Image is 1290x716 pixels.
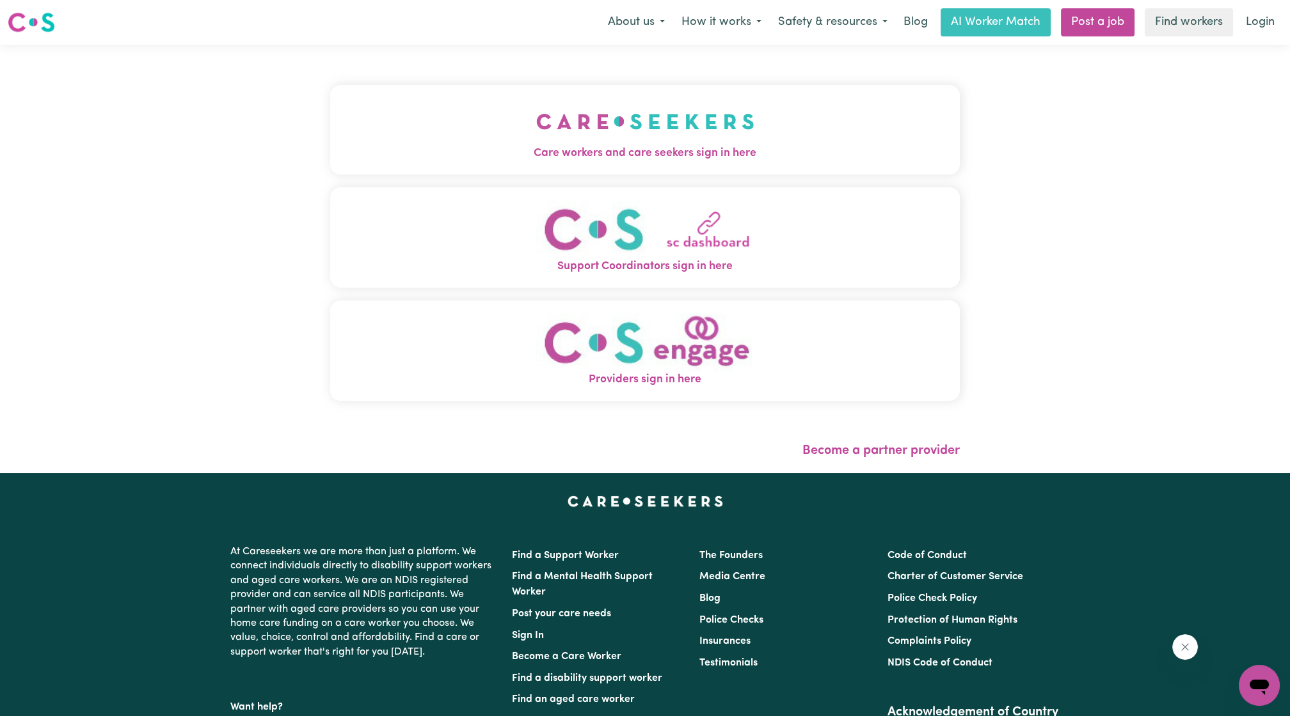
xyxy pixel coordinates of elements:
[600,9,673,36] button: About us
[330,258,960,275] span: Support Coordinators sign in here
[512,550,619,561] a: Find a Support Worker
[699,615,763,625] a: Police Checks
[512,651,621,662] a: Become a Care Worker
[1061,8,1135,36] a: Post a job
[512,572,653,597] a: Find a Mental Health Support Worker
[888,658,992,668] a: NDIS Code of Conduct
[330,300,960,401] button: Providers sign in here
[888,636,971,646] a: Complaints Policy
[1239,665,1280,706] iframe: Button to launch messaging window
[330,145,960,162] span: Care workers and care seekers sign in here
[330,85,960,175] button: Care workers and care seekers sign in here
[512,609,611,619] a: Post your care needs
[230,695,497,714] p: Want help?
[802,444,960,457] a: Become a partner provider
[888,572,1023,582] a: Charter of Customer Service
[8,11,55,34] img: Careseekers logo
[8,9,77,19] span: Need any help?
[896,8,936,36] a: Blog
[888,615,1017,625] a: Protection of Human Rights
[699,658,758,668] a: Testimonials
[1238,8,1282,36] a: Login
[512,694,635,704] a: Find an aged care worker
[1145,8,1233,36] a: Find workers
[699,593,721,603] a: Blog
[512,630,544,641] a: Sign In
[770,9,896,36] button: Safety & resources
[673,9,770,36] button: How it works
[568,496,723,506] a: Careseekers home page
[699,572,765,582] a: Media Centre
[941,8,1051,36] a: AI Worker Match
[230,540,497,664] p: At Careseekers we are more than just a platform. We connect individuals directly to disability su...
[888,550,967,561] a: Code of Conduct
[699,550,763,561] a: The Founders
[8,8,55,37] a: Careseekers logo
[512,673,662,683] a: Find a disability support worker
[888,593,977,603] a: Police Check Policy
[699,636,751,646] a: Insurances
[330,187,960,288] button: Support Coordinators sign in here
[1172,634,1198,660] iframe: Close message
[330,371,960,388] span: Providers sign in here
